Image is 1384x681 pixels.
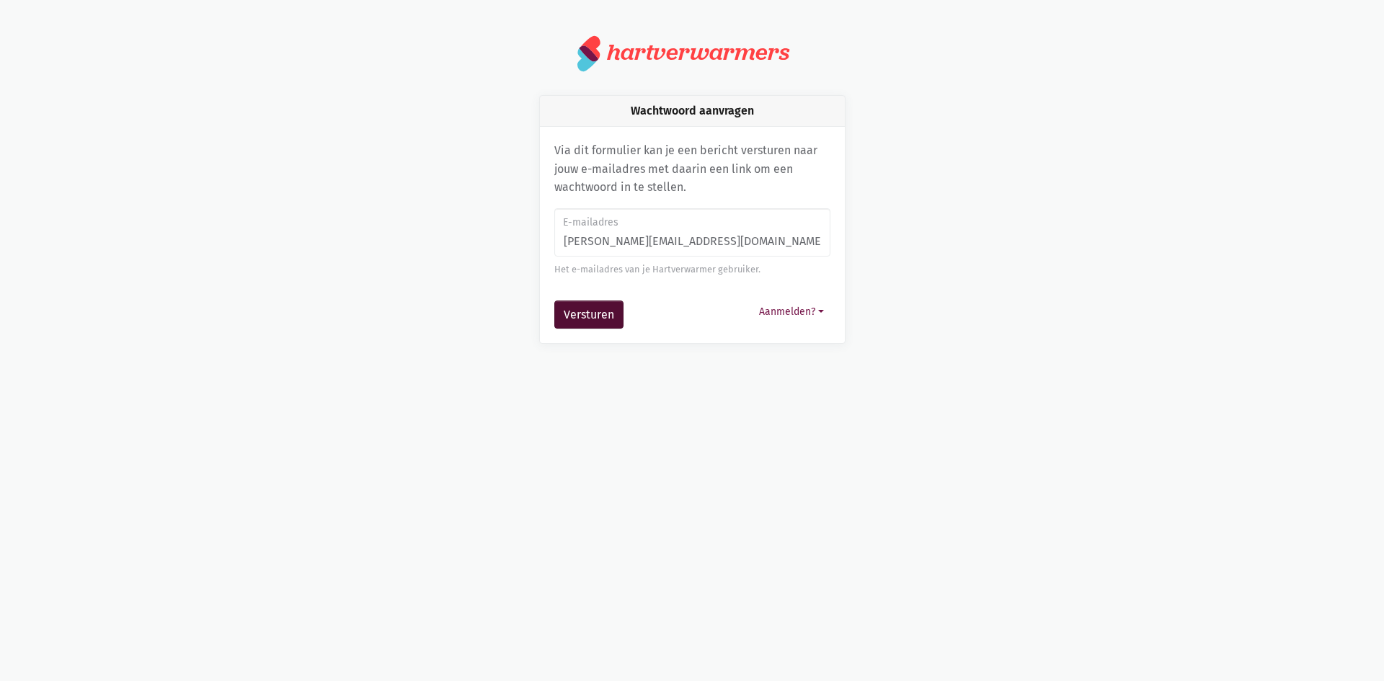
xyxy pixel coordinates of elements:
div: Het e-mailadres van je Hartverwarmer gebruiker. [554,262,830,277]
img: logo.svg [577,35,601,72]
label: E-mailadres [563,215,820,231]
div: Wachtwoord aanvragen [540,96,845,127]
div: hartverwarmers [607,39,789,66]
button: Aanmelden? [753,301,830,323]
a: hartverwarmers [577,35,807,72]
button: Versturen [554,301,624,329]
form: Wachtwoord aanvragen [554,208,830,329]
p: Via dit formulier kan je een bericht versturen naar jouw e-mailadres met daarin een link om een w... [554,141,830,197]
